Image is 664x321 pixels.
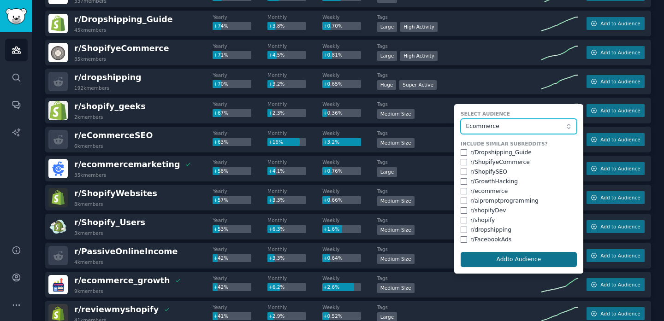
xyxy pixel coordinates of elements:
[377,225,415,235] div: Medium Size
[213,23,228,29] span: +74%
[400,22,438,32] div: High Activity
[268,284,285,290] span: +6.2%
[213,284,228,290] span: +42%
[267,246,322,252] dt: Monthly
[587,249,645,262] button: Add to Audience
[213,130,267,136] dt: Yearly
[213,275,267,281] dt: Yearly
[323,313,343,319] span: +0.52%
[323,23,343,29] span: +0.70%
[48,159,68,178] img: ecommercemarketing
[213,197,228,203] span: +57%
[600,194,640,201] span: Add to Audience
[48,217,68,236] img: Shopify_Users
[587,162,645,175] button: Add to Audience
[74,102,146,111] span: r/ shopify_geeks
[377,188,541,194] dt: Tags
[470,216,495,225] div: r/ shopify
[323,52,343,58] span: +0.81%
[74,56,106,62] div: 35k members
[268,313,285,319] span: +2.9%
[213,168,228,174] span: +58%
[600,252,640,259] span: Add to Audience
[267,304,322,310] dt: Monthly
[377,304,541,310] dt: Tags
[470,158,530,167] div: r/ ShopifyeCommerce
[470,207,506,215] div: r/ shopifyDev
[267,217,322,223] dt: Monthly
[600,136,640,143] span: Add to Audience
[323,81,343,87] span: +0.65%
[74,276,170,285] span: r/ ecommerce_growth
[213,43,267,49] dt: Yearly
[267,130,322,136] dt: Monthly
[268,81,285,87] span: +3.2%
[377,283,415,293] div: Medium Size
[323,284,339,290] span: +2.6%
[74,73,142,82] span: r/ dropshipping
[461,111,577,117] label: Select Audience
[213,255,228,261] span: +42%
[268,139,283,145] span: +16%
[587,133,645,146] button: Add to Audience
[74,288,103,294] div: 9k members
[267,159,322,165] dt: Monthly
[267,275,322,281] dt: Monthly
[74,131,153,140] span: r/ eCommerceSEO
[587,191,645,204] button: Add to Audience
[213,52,228,58] span: +71%
[213,14,267,20] dt: Yearly
[323,255,343,261] span: +0.64%
[48,43,68,62] img: ShopifyeCommerce
[399,80,437,90] div: Super Active
[323,197,343,203] span: +0.66%
[470,168,507,176] div: r/ ShopifySEO
[268,226,285,232] span: +6.3%
[377,254,415,264] div: Medium Size
[74,160,180,169] span: r/ ecommercemarketing
[213,101,267,107] dt: Yearly
[587,220,645,233] button: Add to Audience
[322,188,377,194] dt: Weekly
[268,255,285,261] span: +3.3%
[600,223,640,230] span: Add to Audience
[377,130,541,136] dt: Tags
[470,226,511,234] div: r/ dropshipping
[600,281,640,288] span: Add to Audience
[213,226,228,232] span: +53%
[377,22,397,32] div: Large
[74,85,109,91] div: 192k members
[74,247,178,256] span: r/ PassiveOnlineIncome
[322,101,377,107] dt: Weekly
[74,143,103,149] div: 6k members
[587,75,645,88] button: Add to Audience
[377,72,541,78] dt: Tags
[74,114,103,120] div: 2k members
[400,51,438,61] div: High Activity
[48,101,68,120] img: shopify_geeks
[466,123,567,131] span: Ecommerce
[74,44,169,53] span: r/ ShopifyeCommerce
[74,218,145,227] span: r/ Shopify_Users
[213,313,228,319] span: +41%
[377,217,541,223] dt: Tags
[74,259,103,265] div: 4k members
[213,72,267,78] dt: Yearly
[470,149,532,157] div: r/ Dropshipping_Guide
[377,196,415,206] div: Medium Size
[377,51,397,61] div: Large
[587,307,645,320] button: Add to Audience
[268,110,285,116] span: +2.3%
[461,119,577,134] button: Ecommerce
[268,23,285,29] span: +3.8%
[213,139,228,145] span: +63%
[48,188,68,207] img: ShopifyWebsites
[377,246,541,252] dt: Tags
[322,217,377,223] dt: Weekly
[600,78,640,85] span: Add to Audience
[48,275,68,294] img: ecommerce_growth
[470,178,518,186] div: r/ GrowthHacking
[377,138,415,148] div: Medium Size
[74,201,103,207] div: 8k members
[377,43,541,49] dt: Tags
